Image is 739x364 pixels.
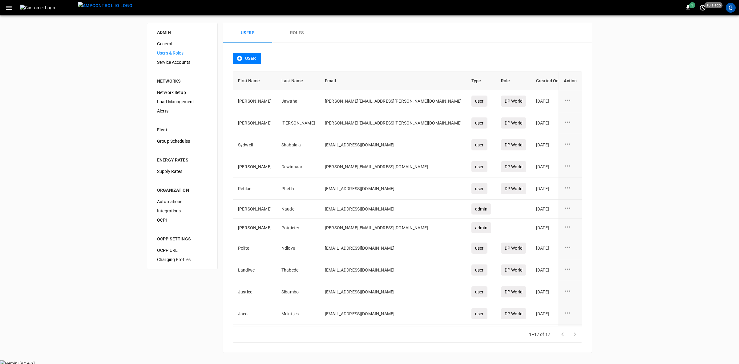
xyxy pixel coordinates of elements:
td: [EMAIL_ADDRESS][DOMAIN_NAME] [320,134,466,156]
div: user action options [564,184,577,193]
span: OCPP URL [157,247,208,254]
td: - [496,325,531,344]
div: DP World [501,139,526,150]
div: user [471,96,487,107]
th: Role [496,72,531,90]
td: [DATE] [531,200,564,219]
div: General [152,39,212,48]
span: OCPI [157,217,208,223]
td: Jaco [233,303,277,325]
td: [DATE] [531,303,564,325]
div: user [471,286,487,297]
div: OCPI [152,215,212,225]
div: DP World [501,183,526,194]
div: user [471,264,487,276]
span: Load Management [157,99,208,105]
span: 10 s ago [705,2,723,8]
td: [EMAIL_ADDRESS][DOMAIN_NAME] [320,237,466,259]
th: Email [320,72,466,90]
td: Ndlovu [277,237,320,259]
div: user [471,308,487,319]
td: Thabede [277,259,320,281]
div: profile-icon [726,3,736,13]
div: user [471,117,487,129]
td: Phetla [277,178,320,200]
span: Alerts [157,108,208,114]
div: user [471,243,487,254]
div: Users & Roles [152,48,212,58]
td: [EMAIL_ADDRESS][DOMAIN_NAME] [320,259,466,281]
img: Customer Logo [20,5,75,11]
div: Network Setup [152,88,212,97]
td: Landiwe [233,259,277,281]
td: [PERSON_NAME][EMAIL_ADDRESS][DOMAIN_NAME] [320,219,466,237]
div: Supply Rates [152,167,212,176]
button: User [233,53,261,64]
td: [PERSON_NAME] [277,112,320,134]
div: Automations [152,197,212,206]
td: Sibambo [277,281,320,303]
td: Polite [233,237,277,259]
td: [EMAIL_ADDRESS][DOMAIN_NAME] [320,200,466,219]
th: First Name [233,72,277,90]
button: Roles [272,23,321,43]
div: OCPP URL [152,246,212,255]
div: user action options [564,287,577,297]
span: Charging Profiles [157,256,208,263]
div: Charging Profiles [152,255,212,264]
div: user action options [564,140,577,149]
th: Last Name [277,72,320,90]
div: admin [471,222,491,233]
td: [DATE] [531,259,564,281]
div: user action options [564,243,577,253]
span: Users & Roles [157,50,208,56]
td: - [496,219,531,237]
td: [PERSON_NAME] [233,200,277,219]
td: [PERSON_NAME] [233,156,277,178]
div: DP World [501,96,526,107]
div: user action options [564,96,577,106]
div: DP World [501,243,526,254]
div: NETWORKS [157,78,208,84]
td: Potgieter [277,219,320,237]
p: 1–17 of 17 [529,331,551,337]
div: DP World [501,264,526,276]
div: Load Management [152,97,212,106]
div: admin [471,203,491,215]
div: user action options [564,309,577,318]
td: [EMAIL_ADDRESS][DOMAIN_NAME] [320,325,466,344]
div: user action options [564,223,577,232]
span: General [157,41,208,47]
span: 1 [689,2,695,8]
span: Supply Rates [157,168,208,175]
div: user action options [564,118,577,128]
td: [DATE] [531,156,564,178]
div: ENERGY RATES [157,157,208,163]
div: user action options [564,162,577,171]
div: OCPP SETTINGS [157,236,208,242]
div: Group Schedules [152,137,212,146]
td: [DATE] [531,90,564,112]
th: Action [559,72,582,90]
div: ORGANIZATION [157,187,208,193]
div: Integrations [152,206,212,215]
button: set refresh interval [698,3,708,13]
td: [DATE] [531,134,564,156]
div: Alerts [152,106,212,116]
span: Network Setup [157,89,208,96]
span: Integrations [157,208,208,214]
div: DP World [501,308,526,319]
td: [PERSON_NAME][EMAIL_ADDRESS][PERSON_NAME][DOMAIN_NAME] [320,90,466,112]
div: DP World [501,161,526,172]
div: user [471,183,487,194]
div: user [471,161,487,172]
td: Jarryd [233,325,277,344]
td: Justice [233,281,277,303]
td: Meintjies [277,303,320,325]
td: [DATE] [531,112,564,134]
td: [PERSON_NAME][EMAIL_ADDRESS][DOMAIN_NAME] [320,156,466,178]
td: Refiloe [233,178,277,200]
td: Jawaha [277,90,320,112]
button: Users [223,23,272,43]
td: [DATE] [531,237,564,259]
